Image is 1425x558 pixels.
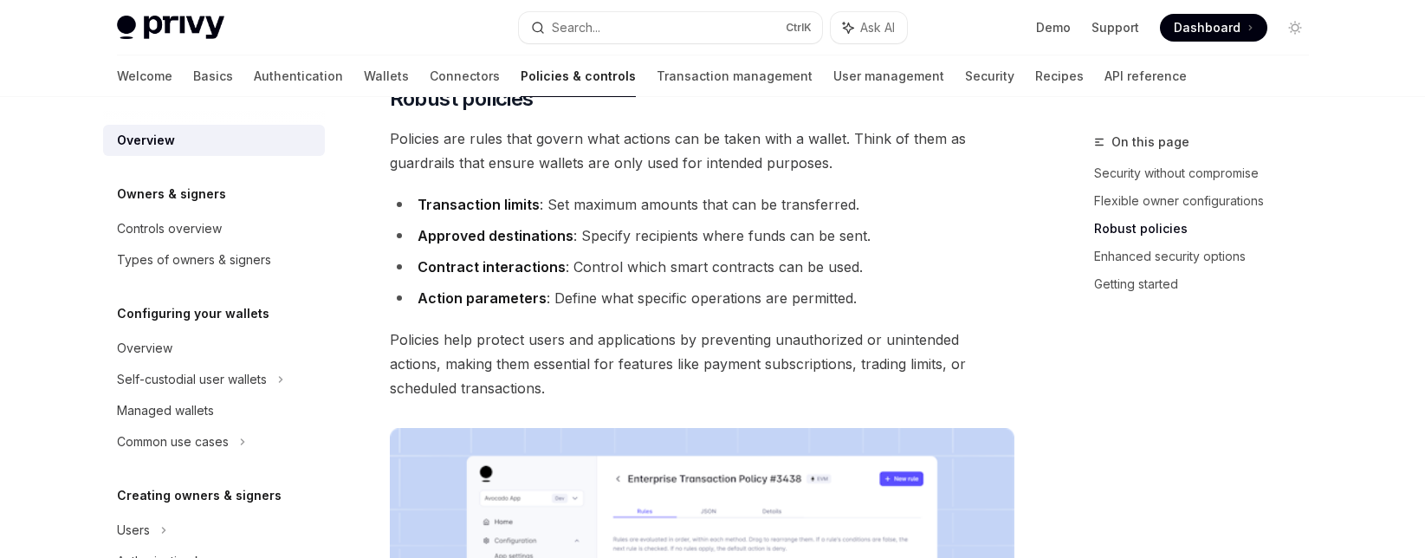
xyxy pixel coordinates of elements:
div: Users [117,520,150,541]
a: Security without compromise [1094,159,1323,187]
div: Managed wallets [117,400,214,421]
h5: Creating owners & signers [117,485,282,506]
a: Basics [193,55,233,97]
a: Robust policies [1094,215,1323,243]
a: Policies & controls [521,55,636,97]
a: Transaction management [657,55,813,97]
li: : Specify recipients where funds can be sent. [390,224,1014,248]
div: Search... [552,17,600,38]
a: Overview [103,125,325,156]
div: Common use cases [117,431,229,452]
img: light logo [117,16,224,40]
a: API reference [1104,55,1187,97]
a: Support [1091,19,1139,36]
span: Ctrl K [786,21,812,35]
li: : Define what specific operations are permitted. [390,286,1014,310]
a: Dashboard [1160,14,1267,42]
span: Policies are rules that govern what actions can be taken with a wallet. Think of them as guardrai... [390,127,1014,175]
span: Policies help protect users and applications by preventing unauthorized or unintended actions, ma... [390,328,1014,400]
a: Connectors [430,55,500,97]
div: Overview [117,130,175,151]
span: Ask AI [860,19,895,36]
a: Authentication [254,55,343,97]
a: Demo [1036,19,1071,36]
li: : Set maximum amounts that can be transferred. [390,192,1014,217]
h5: Configuring your wallets [117,303,269,324]
a: Getting started [1094,270,1323,298]
strong: Contract interactions [418,258,566,276]
div: Types of owners & signers [117,250,271,270]
h5: Owners & signers [117,184,226,204]
a: Controls overview [103,213,325,244]
strong: Transaction limits [418,196,540,213]
a: Enhanced security options [1094,243,1323,270]
a: Managed wallets [103,395,325,426]
span: Dashboard [1174,19,1240,36]
a: Welcome [117,55,172,97]
a: Wallets [364,55,409,97]
a: Types of owners & signers [103,244,325,276]
strong: Action parameters [418,289,547,307]
div: Overview [117,338,172,359]
a: Overview [103,333,325,364]
div: Controls overview [117,218,222,239]
strong: Approved destinations [418,227,573,244]
a: User management [833,55,944,97]
li: : Control which smart contracts can be used. [390,255,1014,279]
a: Recipes [1035,55,1084,97]
a: Security [965,55,1014,97]
button: Search...CtrlK [519,12,822,43]
a: Flexible owner configurations [1094,187,1323,215]
button: Ask AI [831,12,907,43]
span: Robust policies [390,85,534,113]
span: On this page [1111,132,1189,152]
button: Toggle dark mode [1281,14,1309,42]
div: Self-custodial user wallets [117,369,267,390]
